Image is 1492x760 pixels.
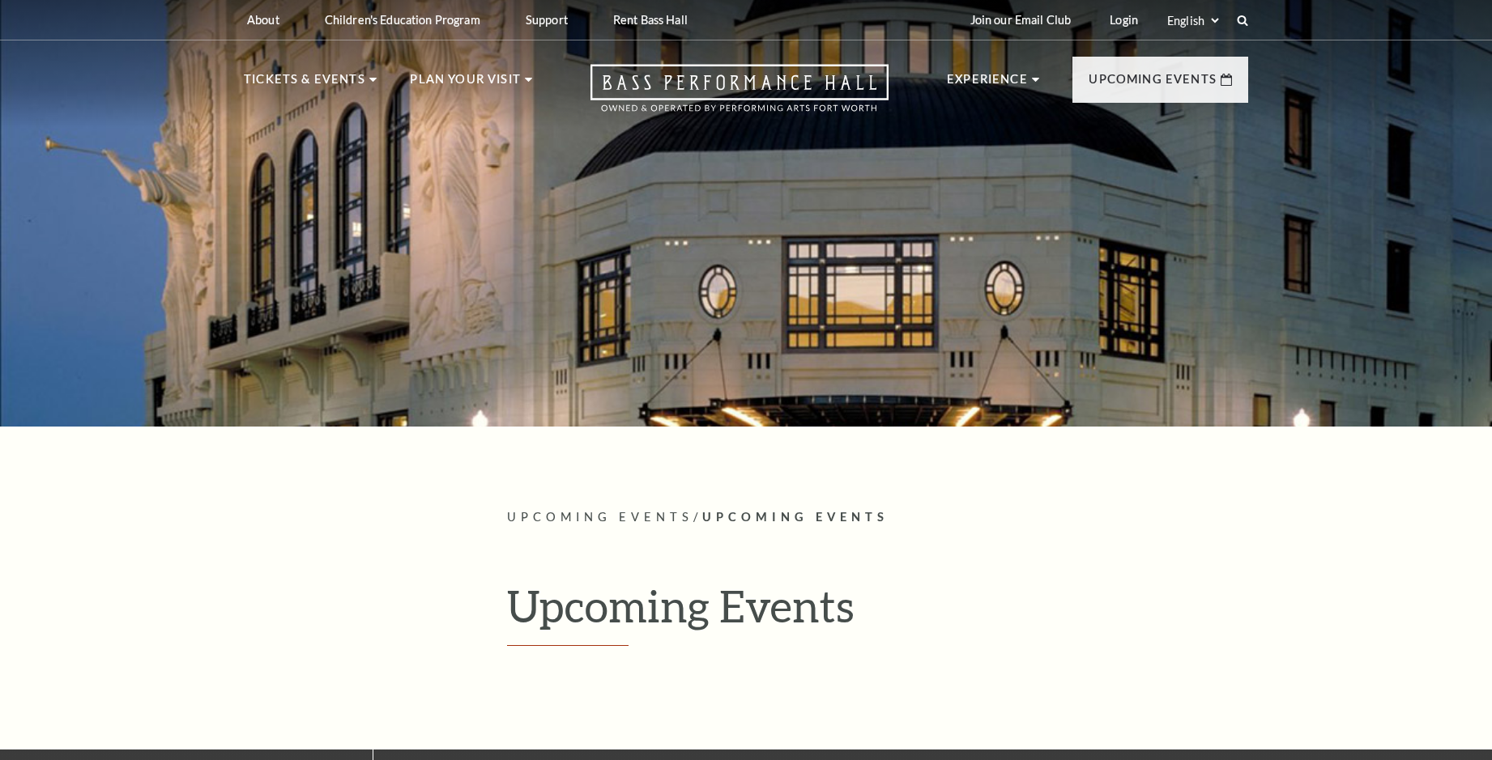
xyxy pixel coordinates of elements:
[526,13,568,27] p: Support
[613,13,688,27] p: Rent Bass Hall
[244,70,365,99] p: Tickets & Events
[1089,70,1217,99] p: Upcoming Events
[1164,13,1221,28] select: Select:
[410,70,521,99] p: Plan Your Visit
[325,13,480,27] p: Children's Education Program
[247,13,279,27] p: About
[702,510,889,524] span: Upcoming Events
[947,70,1028,99] p: Experience
[507,580,1248,646] h1: Upcoming Events
[507,510,693,524] span: Upcoming Events
[507,507,1248,528] p: /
